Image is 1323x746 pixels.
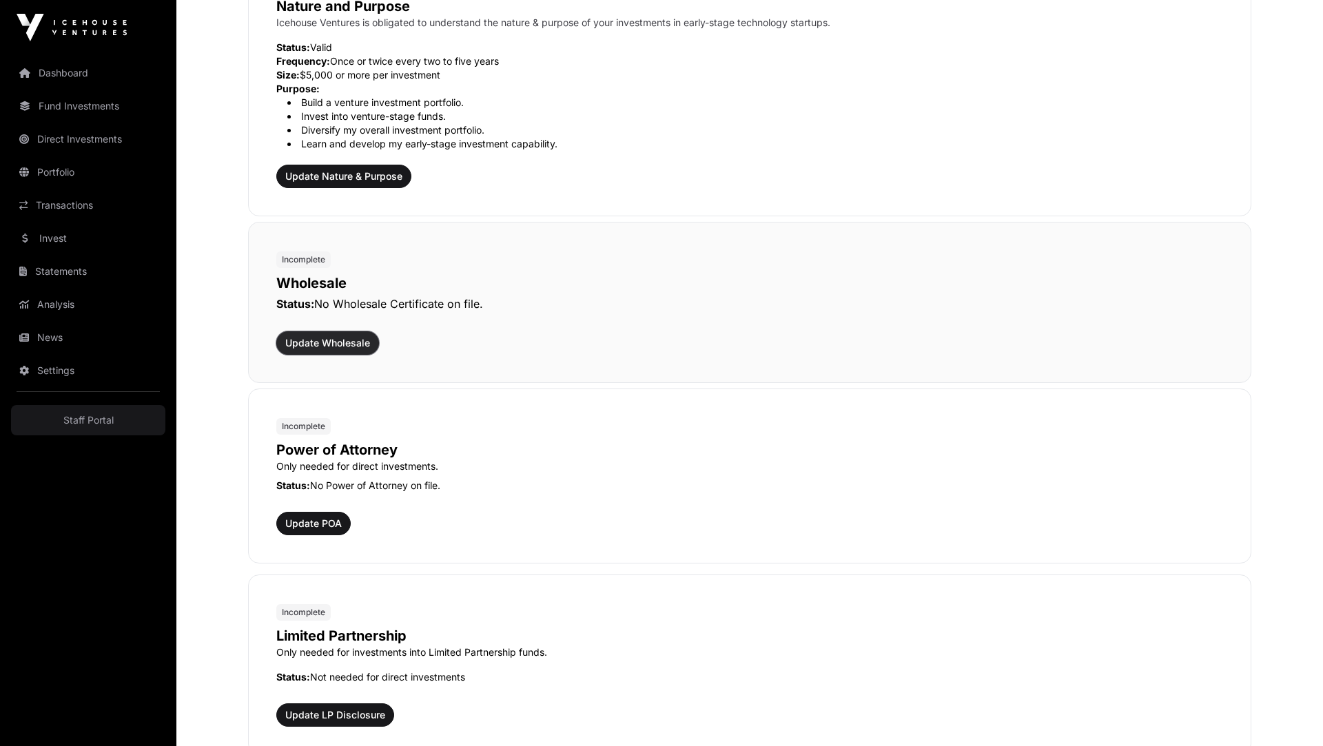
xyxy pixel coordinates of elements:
[282,607,325,618] span: Incomplete
[276,440,1223,459] p: Power of Attorney
[11,58,165,88] a: Dashboard
[276,703,394,727] button: Update LP Disclosure
[276,273,1223,293] p: Wholesale
[276,479,1223,493] p: No Power of Attorney on file.
[11,355,165,386] a: Settings
[276,297,314,311] span: Status:
[11,190,165,220] a: Transactions
[276,68,1223,82] p: $5,000 or more per investment
[282,254,325,265] span: Incomplete
[276,626,1223,645] p: Limited Partnership
[276,331,379,355] button: Update Wholesale
[11,289,165,320] a: Analysis
[276,670,1223,684] p: Not needed for direct investments
[276,16,1223,30] p: Icehouse Ventures is obligated to understand the nature & purpose of your investments in early-st...
[285,336,370,350] span: Update Wholesale
[11,405,165,435] a: Staff Portal
[11,223,165,253] a: Invest
[11,91,165,121] a: Fund Investments
[11,256,165,287] a: Statements
[276,82,1223,96] p: Purpose:
[276,712,394,725] a: Update LP Disclosure
[276,69,300,81] span: Size:
[287,110,1223,123] li: Invest into venture-stage funds.
[276,296,1223,312] p: No Wholesale Certificate on file.
[276,512,351,535] button: Update POA
[287,137,1223,151] li: Learn and develop my early-stage investment capability.
[11,124,165,154] a: Direct Investments
[285,169,402,183] span: Update Nature & Purpose
[276,41,1223,54] p: Valid
[285,517,342,530] span: Update POA
[11,157,165,187] a: Portfolio
[276,479,310,491] span: Status:
[276,41,310,53] span: Status:
[287,123,1223,137] li: Diversify my overall investment portfolio.
[276,645,1223,659] p: Only needed for investments into Limited Partnership funds.
[276,54,1223,68] p: Once or twice every two to five years
[17,14,127,41] img: Icehouse Ventures Logo
[276,55,330,67] span: Frequency:
[285,708,385,722] span: Update LP Disclosure
[276,165,411,188] button: Update Nature & Purpose
[276,671,310,683] span: Status:
[287,96,1223,110] li: Build a venture investment portfolio.
[276,459,1223,473] p: Only needed for direct investments.
[1254,680,1323,746] iframe: Chat Widget
[282,421,325,432] span: Incomplete
[11,322,165,353] a: News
